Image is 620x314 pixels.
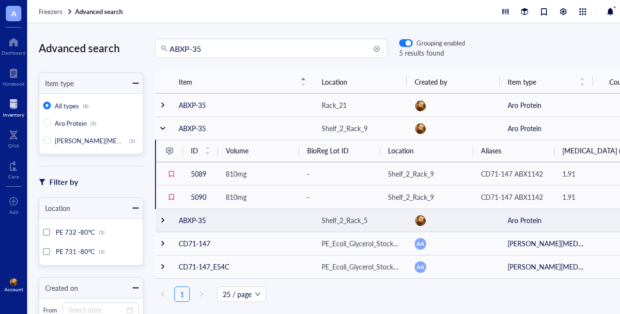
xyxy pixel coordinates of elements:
[500,117,593,140] td: Aro Protein
[473,185,555,209] td: CD71-147 ABX1142
[171,255,314,278] td: CD71-147_E54C
[39,39,143,57] div: Advanced search
[500,71,593,93] th: Item type
[473,139,555,162] th: Aliases
[91,120,96,126] div: (5)
[562,169,575,179] span: 1.91
[11,7,16,19] span: A
[299,139,381,162] th: BioReg Lot ID
[2,81,25,87] div: Notebook
[322,100,347,110] div: Rack_21
[39,203,70,213] div: Location
[191,145,199,156] span: ID
[388,192,434,202] div: Shelf_2_Rack_9
[8,174,19,179] div: Core
[417,39,465,47] div: Grouping enabled
[39,7,62,16] span: Freezers
[171,117,314,140] td: ABXP-35
[49,176,78,188] div: Filter by
[299,162,381,185] td: -
[75,7,124,16] a: Advanced search
[39,78,74,89] div: Item type
[171,232,314,255] td: CD71-147
[10,278,17,286] img: 92be2d46-9bf5-4a00-a52c-ace1721a4f07.jpeg
[226,192,247,202] span: 810mg
[56,247,95,256] span: PE 731 -80°C
[99,229,105,235] div: (5)
[500,209,593,232] td: Aro Protein
[55,101,79,110] span: All types
[500,93,593,117] td: Aro Protein
[155,286,170,302] li: Previous Page
[388,168,434,179] div: Shelf_2_Rack_9
[9,209,18,215] div: Add
[199,291,204,297] span: right
[562,192,575,202] span: 1.91
[500,255,593,278] td: [PERSON_NAME][MEDICAL_DATA]
[171,209,314,232] td: ABXP-35
[417,263,424,271] span: AA
[218,185,299,209] td: 810mg
[223,287,260,301] span: 25 / page
[83,103,89,109] div: (8)
[8,158,19,179] a: Core
[8,143,19,149] div: DNA
[194,286,209,302] li: Next Page
[415,123,426,134] img: 92be2d46-9bf5-4a00-a52c-ace1721a4f07.jpeg
[399,47,465,58] div: 5 results found
[1,50,26,56] div: Dashboard
[1,34,26,56] a: Dashboard
[407,71,500,93] th: Created by
[508,76,573,87] span: Item type
[39,7,73,16] a: Freezers
[217,286,266,302] div: Page Size
[322,238,399,249] div: PE_Ecoli_Glycerol_Stock_13
[415,215,426,226] img: 92be2d46-9bf5-4a00-a52c-ace1721a4f07.jpeg
[473,162,555,185] td: CD71-147 ABX1142
[179,76,294,87] span: Item
[56,227,95,237] span: PE 732 -80°C
[481,192,543,202] span: CD71-147 ABX1142
[175,287,189,301] a: 1
[322,215,368,225] div: Shelf_2_Rack_5
[183,162,218,185] td: 5089
[2,65,25,87] a: Notebook
[218,139,299,162] th: Volume
[322,123,368,134] div: Shelf_2_Rack_9
[380,139,473,162] th: Location
[218,162,299,185] td: 810mg
[171,71,314,93] th: Item
[171,93,314,117] td: ABXP-35
[226,169,247,179] span: 810mg
[322,261,399,272] div: PE_Ecoli_Glycerol_Stock_13
[417,239,424,248] span: AA
[55,136,157,145] span: [PERSON_NAME][MEDICAL_DATA]
[160,291,166,297] span: left
[183,185,218,209] td: 5090
[39,283,78,293] div: Created on
[481,169,543,179] span: CD71-147 ABX1142
[299,185,381,209] td: -
[155,286,170,302] button: left
[8,127,19,149] a: DNA
[129,138,135,144] div: (3)
[500,232,593,255] td: [PERSON_NAME][MEDICAL_DATA]
[3,96,24,118] a: Inventory
[415,101,426,111] img: 92be2d46-9bf5-4a00-a52c-ace1721a4f07.jpeg
[4,286,23,292] div: Account
[174,286,190,302] li: 1
[194,286,209,302] button: right
[99,249,105,254] div: (3)
[55,119,87,128] span: Aro Protein
[183,139,218,162] th: ID
[314,71,407,93] th: Location
[3,112,24,118] div: Inventory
